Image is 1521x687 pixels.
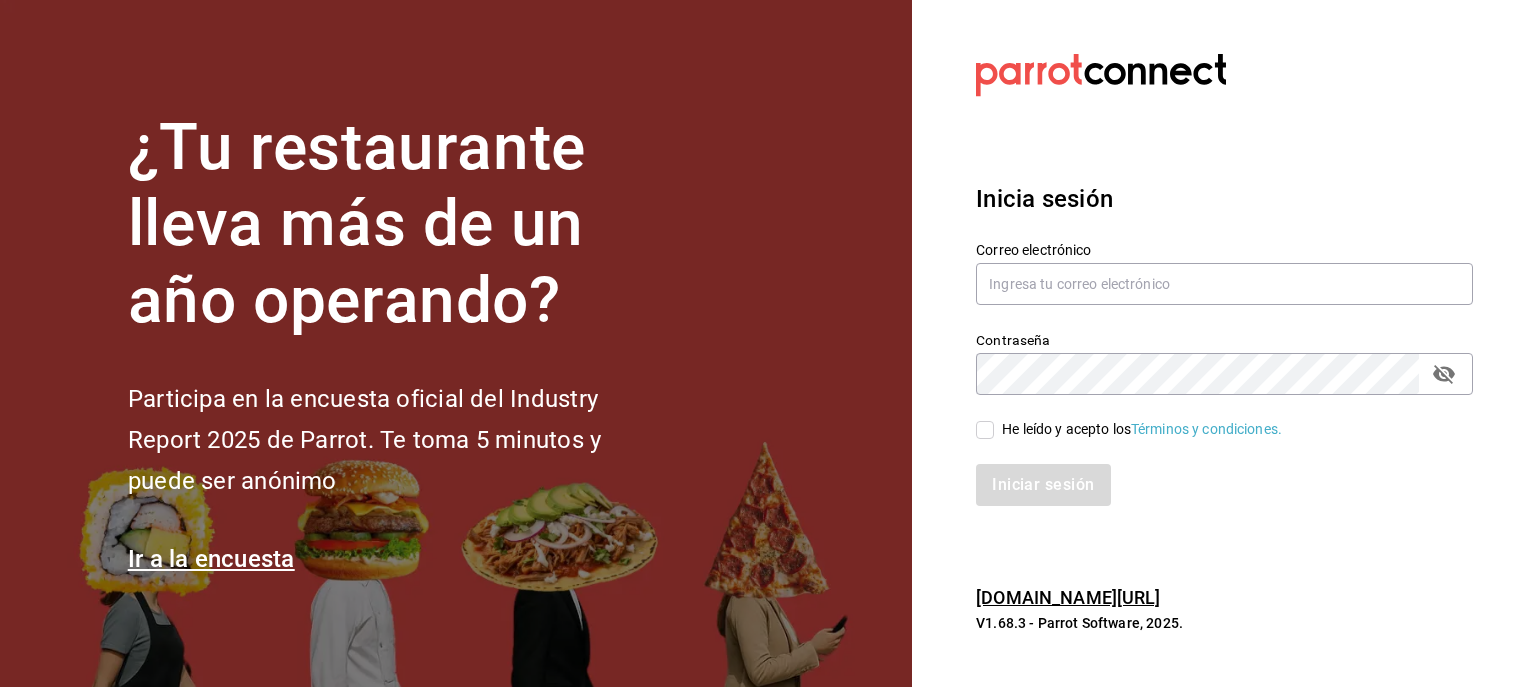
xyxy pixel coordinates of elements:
[128,379,668,501] h2: Participa en la encuesta oficial del Industry Report 2025 de Parrot. Te toma 5 minutos y puede se...
[976,181,1473,217] h3: Inicia sesión
[976,333,1473,346] label: Contraseña
[128,545,295,573] a: Ir a la encuesta
[976,613,1473,633] p: V1.68.3 - Parrot Software, 2025.
[1427,357,1461,391] button: passwordField
[1002,419,1282,440] div: He leído y acepto los
[1131,421,1282,437] a: Términos y condiciones.
[976,242,1473,256] label: Correo electrónico
[976,263,1473,305] input: Ingresa tu correo electrónico
[976,587,1160,608] a: [DOMAIN_NAME][URL]
[128,110,668,340] h1: ¿Tu restaurante lleva más de un año operando?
